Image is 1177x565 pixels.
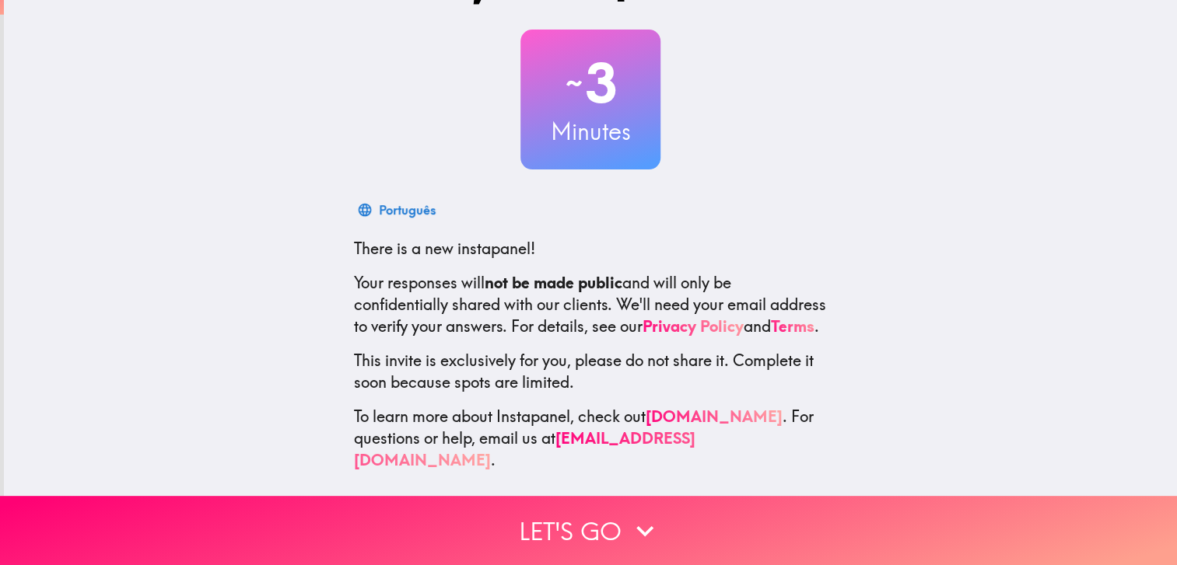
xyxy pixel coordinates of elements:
[485,273,622,292] b: not be made public
[379,199,436,221] div: Português
[354,194,442,225] button: Português
[354,239,535,258] span: There is a new instapanel!
[771,316,814,336] a: Terms
[520,115,660,148] h3: Minutes
[354,350,827,393] p: This invite is exclusively for you, please do not share it. Complete it soon because spots are li...
[354,272,827,337] p: Your responses will and will only be confidentially shared with our clients. We'll need your emai...
[646,406,783,426] a: [DOMAIN_NAME]
[643,316,744,336] a: Privacy Policy
[520,51,660,115] h2: 3
[354,406,827,471] p: To learn more about Instapanel, check out . For questions or help, email us at .
[354,428,695,469] a: [EMAIL_ADDRESS][DOMAIN_NAME]
[563,60,585,106] span: ~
